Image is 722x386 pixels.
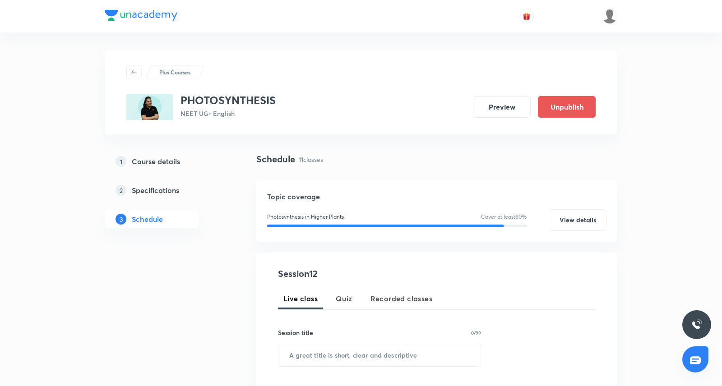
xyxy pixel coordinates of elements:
img: Siddharth Mitra [602,9,617,24]
p: Photosynthesis in Higher Plants [267,213,344,221]
p: 2 [116,185,126,196]
p: 11 classes [299,155,323,164]
h5: Topic coverage [267,191,606,202]
img: avatar [523,12,531,20]
button: avatar [519,9,534,23]
p: NEET UG • English [180,109,276,118]
a: 2Specifications [105,181,227,199]
h4: Session 12 [278,267,443,280]
p: Cover at least 60 % [481,213,527,221]
button: Unpublish [538,96,596,118]
a: 1Course details [105,152,227,170]
p: 0/99 [471,331,481,335]
h5: Schedule [132,214,163,225]
img: ttu [691,319,702,330]
img: 7B7AE881-696F-42A8-9DAF-60C965FB932D_plus.png [126,94,173,120]
span: Recorded classes [370,293,432,304]
button: Preview [473,96,531,118]
p: 1 [116,156,126,167]
h4: Schedule [256,152,295,166]
p: 3 [116,214,126,225]
h5: Course details [132,156,180,167]
img: Company Logo [105,10,177,21]
span: Live class [283,293,318,304]
h5: Specifications [132,185,179,196]
button: View details [549,209,606,231]
a: Company Logo [105,10,177,23]
h3: PHOTOSYNTHESIS [180,94,276,107]
input: A great title is short, clear and descriptive [278,343,481,366]
p: Plus Courses [159,68,190,76]
h6: Session title [278,328,313,337]
span: Quiz [336,293,352,304]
